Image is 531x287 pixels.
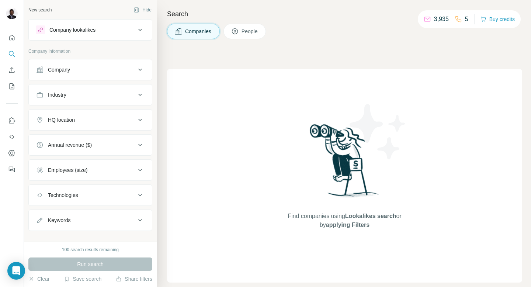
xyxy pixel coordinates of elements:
div: Open Intercom Messenger [7,262,25,280]
div: HQ location [48,116,75,124]
button: Technologies [29,186,152,204]
div: Company [48,66,70,73]
button: Company lookalikes [29,21,152,39]
button: Clear [28,275,49,283]
button: Share filters [116,275,152,283]
button: Feedback [6,163,18,176]
button: Industry [29,86,152,104]
div: Company lookalikes [49,26,96,34]
button: Enrich CSV [6,63,18,77]
div: Upgrade plan for full access to Surfe [126,1,230,18]
button: My lists [6,80,18,93]
p: 3,935 [434,15,449,24]
span: applying Filters [326,222,369,228]
button: Employees (size) [29,161,152,179]
p: Company information [28,48,152,55]
button: Search [6,47,18,60]
button: Annual revenue ($) [29,136,152,154]
span: Find companies using or by [285,212,403,229]
div: 100 search results remaining [62,246,119,253]
div: Employees (size) [48,166,87,174]
button: Hide [128,4,157,15]
p: 5 [465,15,468,24]
button: HQ location [29,111,152,129]
img: Avatar [6,7,18,19]
button: Buy credits [480,14,515,24]
div: Technologies [48,191,78,199]
button: Use Surfe API [6,130,18,143]
button: Keywords [29,211,152,229]
div: Industry [48,91,66,98]
button: Use Surfe on LinkedIn [6,114,18,127]
button: Save search [64,275,101,283]
div: Annual revenue ($) [48,141,92,149]
button: Company [29,61,152,79]
img: Surfe Illustration - Woman searching with binoculars [306,122,383,204]
span: Companies [185,28,212,35]
img: Surfe Illustration - Stars [345,98,411,165]
h4: Search [167,9,522,19]
div: New search [28,7,52,13]
button: Dashboard [6,146,18,160]
span: Lookalikes search [345,213,396,219]
button: Quick start [6,31,18,44]
span: People [242,28,258,35]
div: Keywords [48,217,70,224]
